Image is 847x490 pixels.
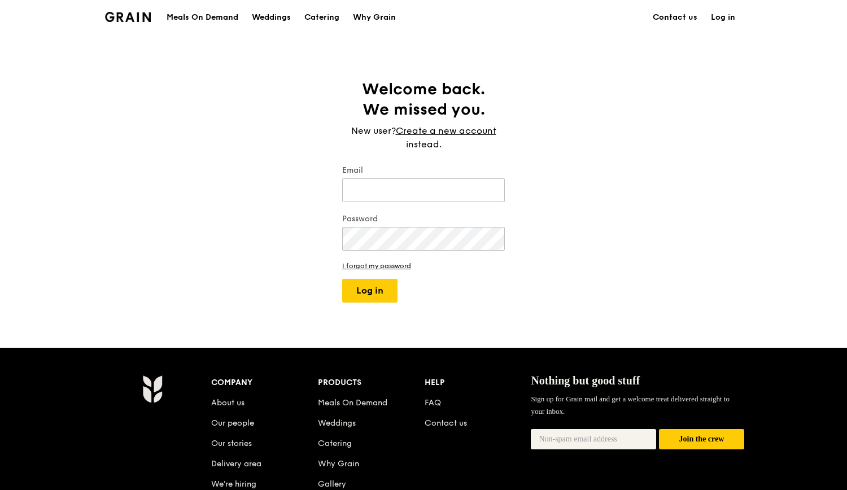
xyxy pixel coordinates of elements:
span: Nothing but good stuff [531,374,640,387]
label: Password [342,213,505,225]
div: Meals On Demand [167,1,238,34]
a: Meals On Demand [318,398,387,408]
a: Why Grain [318,459,359,469]
a: We’re hiring [211,479,256,489]
a: Contact us [425,418,467,428]
div: Catering [304,1,339,34]
span: Sign up for Grain mail and get a welcome treat delivered straight to your inbox. [531,395,730,415]
a: Log in [704,1,742,34]
a: Delivery area [211,459,261,469]
a: About us [211,398,245,408]
a: Catering [318,439,352,448]
div: Help [425,375,531,391]
input: Non-spam email address [531,429,656,449]
div: Why Grain [353,1,396,34]
a: I forgot my password [342,262,505,270]
a: Gallery [318,479,346,489]
a: Our stories [211,439,252,448]
a: Weddings [318,418,356,428]
a: Why Grain [346,1,403,34]
div: Company [211,375,318,391]
label: Email [342,165,505,176]
img: Grain [105,12,151,22]
span: New user? [351,125,396,136]
a: Weddings [245,1,298,34]
a: Our people [211,418,254,428]
img: Grain [142,375,162,403]
div: Products [318,375,425,391]
a: FAQ [425,398,441,408]
button: Join the crew [659,429,744,450]
button: Log in [342,279,398,303]
h1: Welcome back. We missed you. [342,79,505,120]
div: Weddings [252,1,291,34]
a: Catering [298,1,346,34]
a: Create a new account [396,124,496,138]
span: instead. [406,139,442,150]
a: Contact us [646,1,704,34]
